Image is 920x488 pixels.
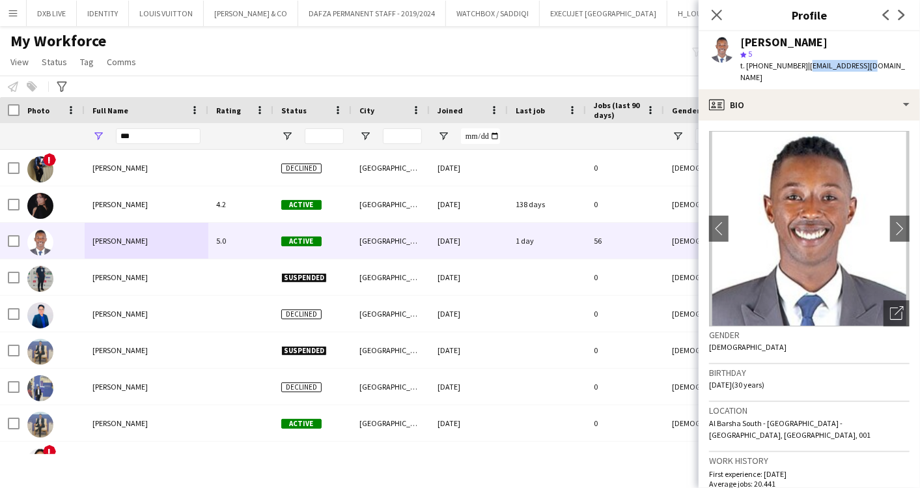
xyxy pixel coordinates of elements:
[54,79,70,94] app-action-btn: Advanced filters
[92,345,148,355] span: [PERSON_NAME]
[281,237,322,246] span: Active
[586,369,664,405] div: 0
[27,339,53,365] img: Emi Balmaceda
[10,56,29,68] span: View
[383,128,422,144] input: City Filter Input
[430,296,508,332] div: [DATE]
[27,266,53,292] img: Emi Balmaceda
[709,418,871,440] span: Al Barsha South - [GEOGRAPHIC_DATA] - [GEOGRAPHIC_DATA], [GEOGRAPHIC_DATA], 001
[699,7,920,23] h3: Profile
[80,56,94,68] span: Tag
[305,128,344,144] input: Status Filter Input
[27,302,53,328] img: Emi Balmaceda
[352,405,430,441] div: [GEOGRAPHIC_DATA]
[664,296,729,332] div: [DEMOGRAPHIC_DATA]
[27,229,53,255] img: Cedric Gituku
[740,61,905,82] span: | [EMAIL_ADDRESS][DOMAIN_NAME]
[352,259,430,295] div: [GEOGRAPHIC_DATA]
[586,223,664,259] div: 56
[281,200,322,210] span: Active
[438,106,463,115] span: Joined
[77,1,129,26] button: IDENTITY
[92,199,148,209] span: [PERSON_NAME]
[92,236,148,246] span: [PERSON_NAME]
[204,1,298,26] button: [PERSON_NAME] & CO
[359,106,374,115] span: City
[281,419,322,429] span: Active
[42,56,67,68] span: Status
[516,106,545,115] span: Last job
[664,442,729,478] div: [DEMOGRAPHIC_DATA]
[430,150,508,186] div: [DATE]
[216,106,241,115] span: Rating
[92,418,148,428] span: [PERSON_NAME]
[430,259,508,295] div: [DATE]
[92,382,148,392] span: [PERSON_NAME]
[352,223,430,259] div: [GEOGRAPHIC_DATA]
[352,332,430,368] div: [GEOGRAPHIC_DATA]
[586,296,664,332] div: 0
[281,309,322,319] span: Declined
[129,1,204,26] button: LOUIS VUITTON
[430,223,508,259] div: [DATE]
[461,128,500,144] input: Joined Filter Input
[508,186,586,222] div: 138 days
[281,346,327,356] span: Suspended
[672,106,700,115] span: Gender
[664,223,729,259] div: [DEMOGRAPHIC_DATA]
[709,405,910,416] h3: Location
[281,130,293,142] button: Open Filter Menu
[430,405,508,441] div: [DATE]
[352,296,430,332] div: [GEOGRAPHIC_DATA]
[695,128,721,144] input: Gender Filter Input
[709,342,787,352] span: [DEMOGRAPHIC_DATA]
[27,193,53,219] img: Andrea Caicedo
[586,442,664,478] div: 0
[102,53,141,70] a: Comms
[709,455,910,466] h3: Work history
[586,405,664,441] div: 0
[281,106,307,115] span: Status
[43,445,56,458] span: !
[709,380,764,390] span: [DATE] (30 years)
[586,259,664,295] div: 0
[27,412,53,438] img: Emi Balmaceda
[352,369,430,405] div: [GEOGRAPHIC_DATA]
[430,369,508,405] div: [DATE]
[92,106,128,115] span: Full Name
[352,442,430,478] div: Umm Al Quwain
[748,49,752,59] span: 5
[664,332,729,368] div: [DEMOGRAPHIC_DATA]
[884,300,910,326] div: Open photos pop-in
[43,153,56,166] span: !
[10,31,106,51] span: My Workforce
[430,332,508,368] div: [DATE]
[586,186,664,222] div: 0
[75,53,99,70] a: Tag
[664,405,729,441] div: [DEMOGRAPHIC_DATA]
[664,186,729,222] div: [DEMOGRAPHIC_DATA]
[438,130,449,142] button: Open Filter Menu
[27,1,77,26] button: DXB LIVE
[672,130,684,142] button: Open Filter Menu
[586,150,664,186] div: 0
[27,375,53,401] img: Emi Balmaceda
[667,1,751,26] button: H_LOUIS VUITTON
[298,1,446,26] button: DAFZA PERMANENT STAFF - 2019/2024
[27,106,49,115] span: Photo
[36,53,72,70] a: Status
[709,131,910,326] img: Crew avatar or photo
[508,223,586,259] div: 1 day
[586,332,664,368] div: 0
[27,156,53,182] img: Amald cedric Ngoh tsozue
[740,61,808,70] span: t. [PHONE_NUMBER]
[208,186,273,222] div: 4.2
[281,273,327,283] span: Suspended
[709,367,910,379] h3: Birthday
[664,369,729,405] div: [DEMOGRAPHIC_DATA]
[446,1,540,26] button: WATCHBOX / SADDIQI
[352,186,430,222] div: [GEOGRAPHIC_DATA]
[664,259,729,295] div: [DEMOGRAPHIC_DATA]
[540,1,667,26] button: EXECUJET [GEOGRAPHIC_DATA]
[92,272,148,282] span: [PERSON_NAME]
